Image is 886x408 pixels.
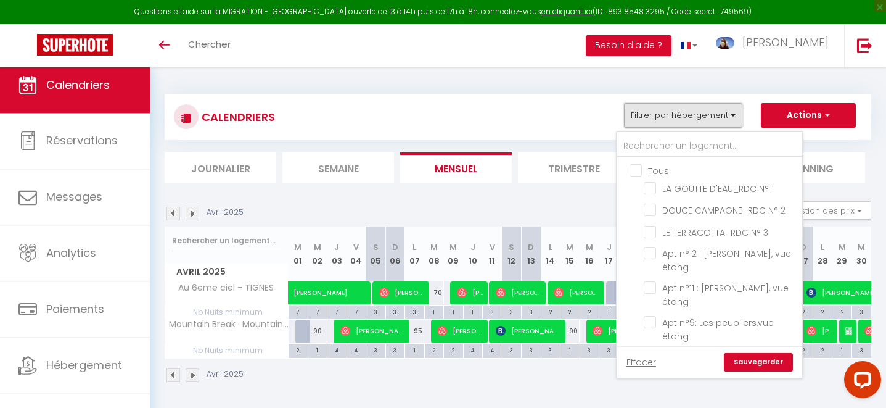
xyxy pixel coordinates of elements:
th: 05 [366,227,386,281]
span: [PERSON_NAME] [PERSON_NAME] [457,281,483,304]
img: ... [716,37,734,49]
abbr: L [549,241,552,253]
span: [PERSON_NAME] [293,275,407,298]
span: Réservations [46,133,118,148]
span: Nb Nuits minimum [165,344,288,357]
th: 17 [599,227,619,281]
a: en cliquant ici [541,6,593,17]
th: 28 [813,227,832,281]
abbr: M [586,241,593,253]
abbr: M [430,241,438,253]
div: 3 [366,306,385,317]
div: 2 [289,344,308,356]
div: 2 [580,306,599,317]
th: 13 [522,227,541,281]
div: 1 [444,306,463,317]
th: 29 [832,227,852,281]
abbr: M [314,241,321,253]
div: 1 [405,344,424,356]
div: 2 [813,344,832,356]
li: Mensuel [400,152,512,183]
span: LE TERRACOTTA_RDC N° 3 [662,227,768,239]
abbr: J [334,241,339,253]
div: 4 [347,344,366,356]
span: Apt n°12 : [PERSON_NAME], vue étang [662,248,791,273]
span: Hébergement [46,358,122,373]
abbr: S [373,241,379,253]
div: 1 [560,344,580,356]
div: 3 [522,344,541,356]
div: 7 [327,306,347,317]
th: 04 [347,227,366,281]
li: Planning [753,152,865,183]
span: Au 6eme ciel - TIGNES [167,281,277,295]
span: [PERSON_NAME] [496,319,562,343]
span: [PERSON_NAME] [PERSON_NAME] [340,319,406,343]
h3: CALENDRIERS [199,103,275,131]
button: Besoin d'aide ? [586,35,671,56]
span: [PERSON_NAME] [593,319,658,343]
a: Chercher [179,24,240,67]
th: 11 [483,227,502,281]
th: 16 [580,227,599,281]
p: Avril 2025 [207,207,244,219]
div: Filtrer par hébergement [616,131,803,379]
th: 14 [541,227,560,281]
th: 10 [463,227,483,281]
div: 70 [424,281,444,304]
div: 3 [522,306,541,317]
span: Apt n°9: Les peupliers,vue étang [662,317,774,343]
iframe: LiveChat chat widget [834,356,886,408]
li: Semaine [282,152,394,183]
div: 4 [483,344,502,356]
span: [PERSON_NAME] [437,319,483,343]
abbr: M [566,241,573,253]
th: 01 [289,227,308,281]
span: Chercher [188,38,231,51]
a: Effacer [626,356,656,369]
th: 12 [502,227,522,281]
span: [PERSON_NAME] [379,281,425,304]
span: Messages [46,189,102,204]
abbr: V [490,241,495,253]
div: 2 [832,306,851,317]
abbr: D [528,241,534,253]
abbr: M [839,241,846,253]
div: 3 [580,344,599,356]
div: 90 [308,320,327,343]
div: 3 [366,344,385,356]
span: Calendriers [46,77,110,93]
button: Filtrer par hébergement [624,103,742,128]
div: 3 [386,306,405,317]
div: 2 [560,306,580,317]
div: 4 [464,344,483,356]
abbr: M [294,241,301,253]
div: 7 [347,306,366,317]
div: 3 [502,306,522,317]
th: 03 [327,227,347,281]
div: 3 [405,306,424,317]
abbr: M [449,241,457,253]
span: Analytics [46,246,96,261]
span: [PERSON_NAME] [554,281,600,304]
div: 3 [541,344,560,356]
div: 7 [289,306,308,317]
button: Gestion des prix [779,201,871,220]
abbr: L [412,241,416,253]
span: Paiements [46,302,104,317]
span: [PERSON_NAME] [496,281,542,304]
th: 02 [308,227,327,281]
div: 3 [483,306,502,317]
a: Sauvegarder [724,353,793,372]
th: 09 [444,227,464,281]
input: Rechercher un logement... [172,230,281,252]
li: Trimestre [518,152,630,183]
span: [PERSON_NAME] [845,319,852,343]
span: Avril 2025 [165,263,288,281]
th: 15 [560,227,580,281]
div: 7 [308,306,327,317]
th: 07 [405,227,425,281]
img: logout [857,38,872,53]
div: 2 [541,306,560,317]
abbr: D [392,241,398,253]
